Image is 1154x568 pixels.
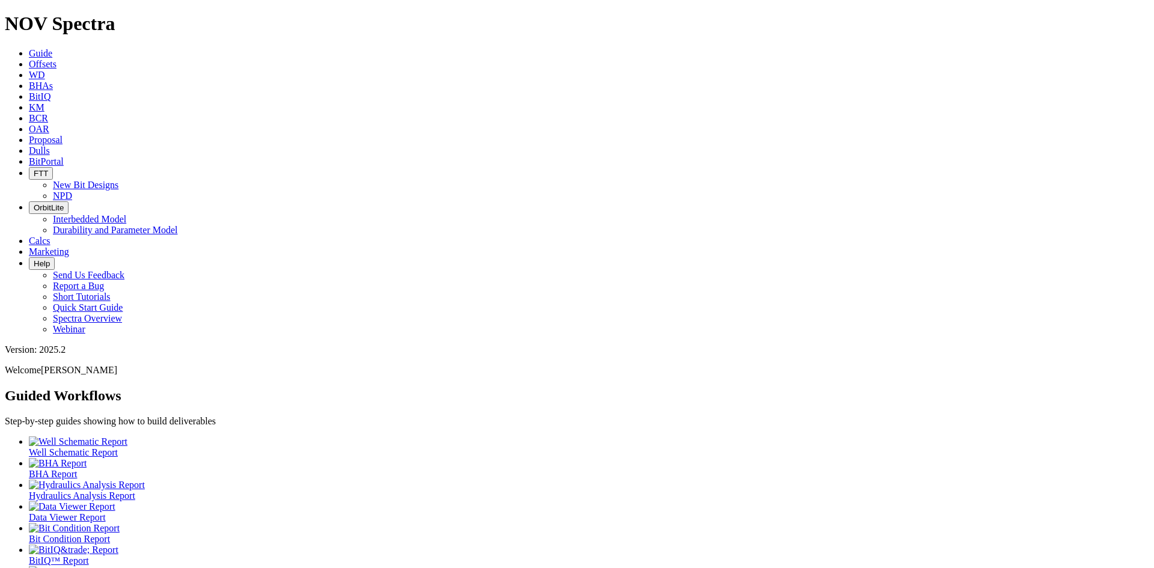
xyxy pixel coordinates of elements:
a: BHA Report BHA Report [29,458,1149,479]
a: BCR [29,113,48,123]
a: Quick Start Guide [53,302,123,313]
a: BitPortal [29,156,64,166]
a: Webinar [53,324,85,334]
img: Hydraulics Analysis Report [29,480,145,490]
a: BHAs [29,81,53,91]
button: OrbitLite [29,201,69,214]
img: Data Viewer Report [29,501,115,512]
span: [PERSON_NAME] [41,365,117,375]
span: BitIQ™ Report [29,555,89,566]
h1: NOV Spectra [5,13,1149,35]
a: Proposal [29,135,63,145]
span: Data Viewer Report [29,512,106,522]
a: Report a Bug [53,281,104,291]
span: BHA Report [29,469,77,479]
span: Bit Condition Report [29,534,110,544]
a: Interbedded Model [53,214,126,224]
img: Bit Condition Report [29,523,120,534]
a: Send Us Feedback [53,270,124,280]
a: Marketing [29,246,69,257]
a: BitIQ&trade; Report BitIQ™ Report [29,545,1149,566]
a: New Bit Designs [53,180,118,190]
a: Data Viewer Report Data Viewer Report [29,501,1149,522]
a: Guide [29,48,52,58]
a: KM [29,102,44,112]
a: Hydraulics Analysis Report Hydraulics Analysis Report [29,480,1149,501]
p: Welcome [5,365,1149,376]
div: Version: 2025.2 [5,344,1149,355]
h2: Guided Workflows [5,388,1149,404]
span: FTT [34,169,48,178]
a: Durability and Parameter Model [53,225,178,235]
a: Spectra Overview [53,313,122,323]
span: Well Schematic Report [29,447,118,457]
p: Step-by-step guides showing how to build deliverables [5,416,1149,427]
button: FTT [29,167,53,180]
a: OAR [29,124,49,134]
a: BitIQ [29,91,50,102]
a: Bit Condition Report Bit Condition Report [29,523,1149,544]
img: BHA Report [29,458,87,469]
a: WD [29,70,45,80]
button: Help [29,257,55,270]
a: Well Schematic Report Well Schematic Report [29,436,1149,457]
span: Hydraulics Analysis Report [29,490,135,501]
a: NPD [53,191,72,201]
span: Help [34,259,50,268]
a: Offsets [29,59,56,69]
a: Short Tutorials [53,292,111,302]
a: Dulls [29,145,50,156]
img: BitIQ&trade; Report [29,545,118,555]
img: Well Schematic Report [29,436,127,447]
span: OrbitLite [34,203,64,212]
a: Calcs [29,236,50,246]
